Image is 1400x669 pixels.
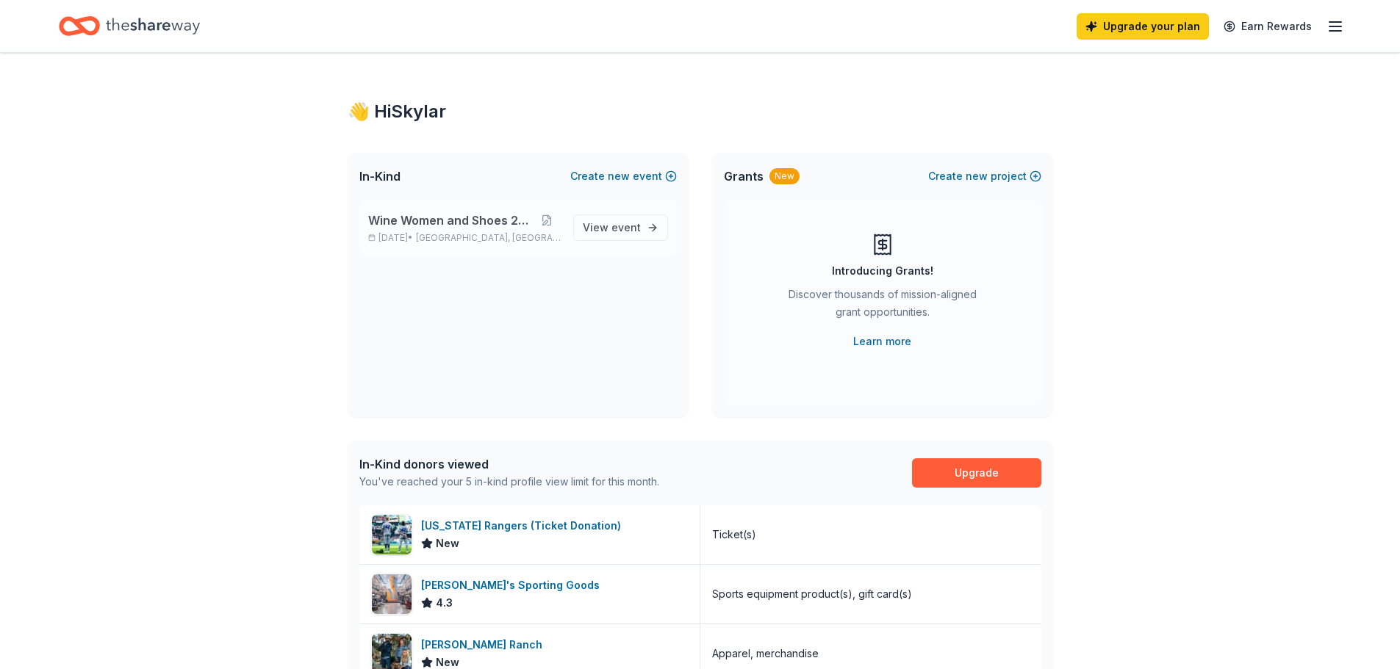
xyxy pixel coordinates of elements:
[712,526,756,543] div: Ticket(s)
[359,473,659,491] div: You've reached your 5 in-kind profile view limit for this month.
[769,168,800,184] div: New
[59,9,200,43] a: Home
[783,286,983,327] div: Discover thousands of mission-aligned grant opportunities.
[359,167,401,185] span: In-Kind
[359,455,659,473] div: In-Kind donors viewed
[368,232,561,244] p: [DATE] •
[724,167,764,185] span: Grants
[436,535,459,552] span: New
[421,636,548,654] div: [PERSON_NAME] Ranch
[928,167,1041,185] button: Createnewproject
[372,574,412,614] img: Image for Dick's Sporting Goods
[853,333,911,350] a: Learn more
[832,262,933,280] div: Introducing Grants!
[573,214,668,241] a: View event
[1077,13,1209,40] a: Upgrade your plan
[368,211,534,229] span: Wine Women and Shoes 2025
[416,232,561,244] span: [GEOGRAPHIC_DATA], [GEOGRAPHIC_DATA]
[966,167,988,185] span: new
[712,585,912,603] div: Sports equipment product(s), gift card(s)
[912,458,1041,488] a: Upgrade
[372,515,412,554] img: Image for Texas Rangers (Ticket Donation)
[608,167,630,185] span: new
[348,100,1053,123] div: 👋 Hi Skylar
[712,645,819,662] div: Apparel, merchandise
[611,221,641,234] span: event
[436,594,453,612] span: 4.3
[421,517,627,535] div: [US_STATE] Rangers (Ticket Donation)
[1215,13,1321,40] a: Earn Rewards
[570,167,677,185] button: Createnewevent
[583,219,641,236] span: View
[421,576,606,594] div: [PERSON_NAME]'s Sporting Goods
